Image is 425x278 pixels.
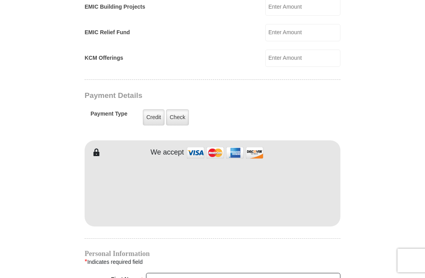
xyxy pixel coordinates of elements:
label: KCM Offerings [85,54,123,63]
img: credit cards accepted [186,145,264,162]
input: Enter Amount [265,24,340,42]
label: Credit [143,110,164,126]
label: Check [166,110,189,126]
h4: Personal Information [85,251,340,257]
div: Indicates required field [85,257,340,267]
h4: We accept [151,149,184,157]
input: Enter Amount [265,50,340,67]
label: EMIC Building Projects [85,3,145,11]
h5: Payment Type [91,111,128,122]
label: EMIC Relief Fund [85,29,130,37]
h3: Payment Details [85,92,285,101]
